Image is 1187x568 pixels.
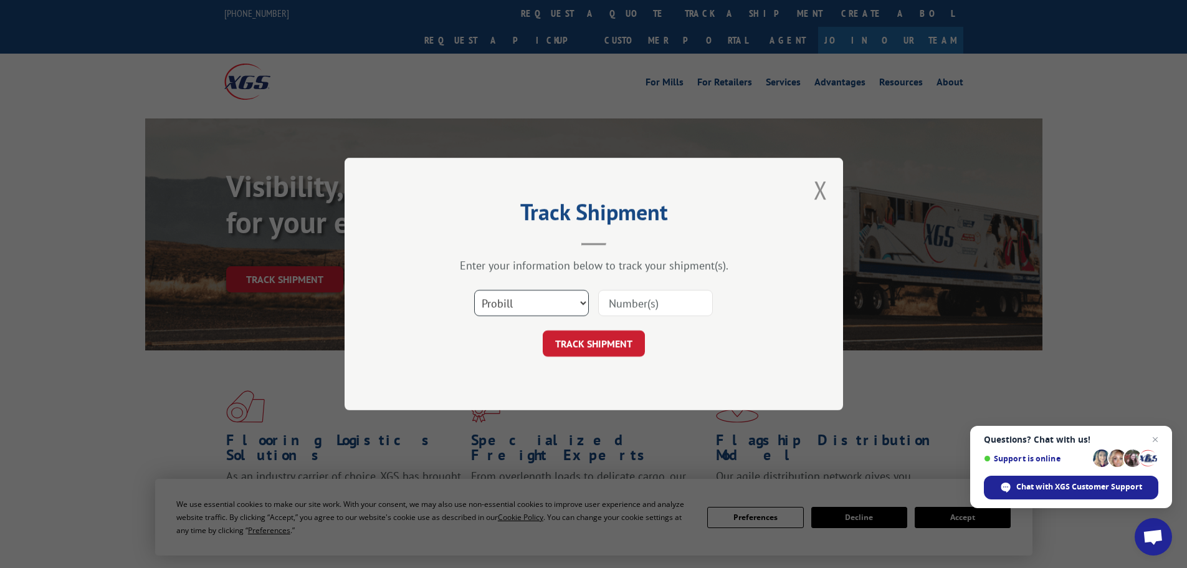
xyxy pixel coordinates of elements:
[1016,481,1142,493] span: Chat with XGS Customer Support
[543,330,645,357] button: TRACK SHIPMENT
[407,258,781,272] div: Enter your information below to track your shipment(s).
[407,203,781,227] h2: Track Shipment
[984,454,1089,463] span: Support is online
[1148,432,1163,447] span: Close chat
[598,290,713,316] input: Number(s)
[1135,518,1172,556] div: Open chat
[814,173,827,206] button: Close modal
[984,476,1158,499] div: Chat with XGS Customer Support
[984,435,1158,445] span: Questions? Chat with us!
